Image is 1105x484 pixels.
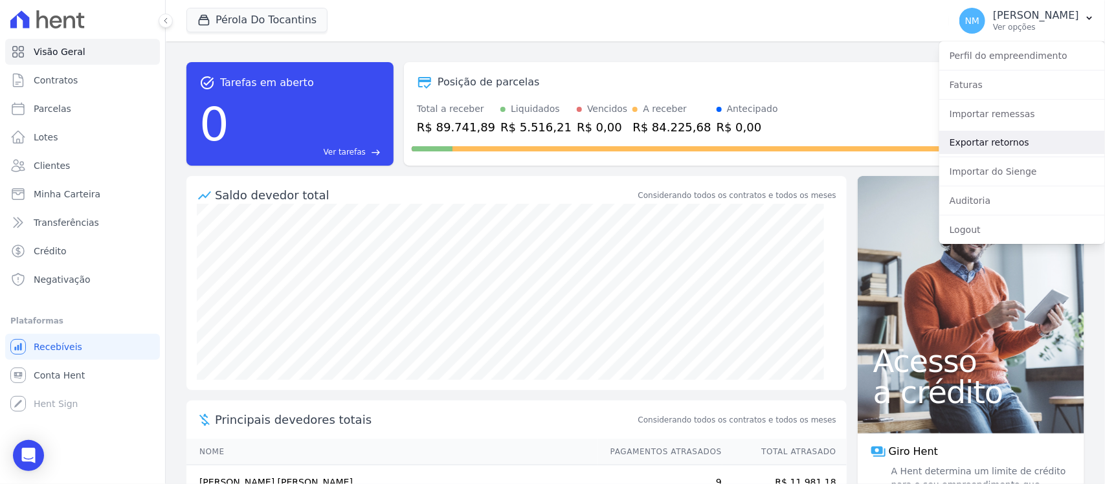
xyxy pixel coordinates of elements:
[873,346,1069,377] span: Acesso
[511,102,560,116] div: Liquidados
[717,118,778,136] div: R$ 0,00
[5,124,160,150] a: Lotes
[5,362,160,388] a: Conta Hent
[638,414,836,426] span: Considerando todos os contratos e todos os meses
[199,91,229,158] div: 0
[5,267,160,292] a: Negativação
[5,181,160,207] a: Minha Carteira
[889,444,938,459] span: Giro Hent
[587,102,627,116] div: Vencidos
[5,238,160,264] a: Crédito
[5,210,160,236] a: Transferências
[5,153,160,179] a: Clientes
[34,102,71,115] span: Parcelas
[873,377,1069,408] span: a crédito
[199,75,215,91] span: task_alt
[939,102,1105,126] a: Importar remessas
[939,160,1105,183] a: Importar do Sienge
[939,218,1105,241] a: Logout
[5,96,160,122] a: Parcelas
[500,118,572,136] div: R$ 5.516,21
[939,131,1105,154] a: Exportar retornos
[577,118,627,136] div: R$ 0,00
[5,67,160,93] a: Contratos
[939,189,1105,212] a: Auditoria
[13,440,44,471] div: Open Intercom Messenger
[34,369,85,382] span: Conta Hent
[438,74,540,90] div: Posição de parcelas
[371,148,381,157] span: east
[186,439,598,465] th: Nome
[5,39,160,65] a: Visão Geral
[10,313,155,329] div: Plataformas
[34,74,78,87] span: Contratos
[632,118,711,136] div: R$ 84.225,68
[186,8,328,32] button: Pérola Do Tocantins
[220,75,314,91] span: Tarefas em aberto
[727,102,778,116] div: Antecipado
[643,102,687,116] div: A receber
[5,334,160,360] a: Recebíveis
[598,439,722,465] th: Pagamentos Atrasados
[949,3,1105,39] button: NM [PERSON_NAME] Ver opções
[417,102,495,116] div: Total a receber
[324,146,366,158] span: Ver tarefas
[638,190,836,201] div: Considerando todos os contratos e todos os meses
[993,22,1079,32] p: Ver opções
[34,188,100,201] span: Minha Carteira
[34,45,85,58] span: Visão Geral
[215,411,636,428] span: Principais devedores totais
[34,159,70,172] span: Clientes
[939,73,1105,96] a: Faturas
[965,16,980,25] span: NM
[722,439,847,465] th: Total Atrasado
[234,146,381,158] a: Ver tarefas east
[34,131,58,144] span: Lotes
[993,9,1079,22] p: [PERSON_NAME]
[34,245,67,258] span: Crédito
[34,216,99,229] span: Transferências
[215,186,636,204] div: Saldo devedor total
[417,118,495,136] div: R$ 89.741,89
[34,340,82,353] span: Recebíveis
[34,273,91,286] span: Negativação
[939,44,1105,67] a: Perfil do empreendimento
